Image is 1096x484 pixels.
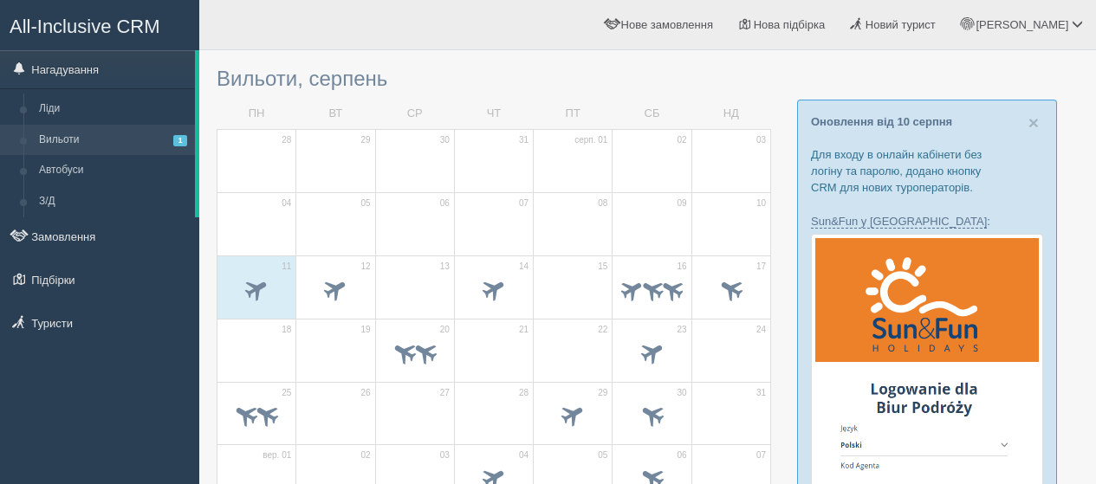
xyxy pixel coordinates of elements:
span: 30 [440,134,450,146]
span: Нове замовлення [621,18,713,31]
span: 19 [360,324,370,336]
td: СБ [613,99,691,129]
span: 23 [678,324,687,336]
span: 20 [440,324,450,336]
span: 04 [519,449,529,461]
span: 18 [282,324,291,336]
span: 22 [598,324,607,336]
td: ВТ [296,99,375,129]
span: 05 [598,449,607,461]
span: 30 [678,387,687,399]
span: 17 [756,261,766,273]
span: 25 [282,387,291,399]
span: 13 [440,261,450,273]
a: Автобуси [31,155,195,186]
span: × [1028,113,1039,132]
span: 05 [360,197,370,210]
span: 14 [519,261,529,273]
span: 29 [598,387,607,399]
button: Close [1028,113,1039,132]
span: серп. 01 [574,134,607,146]
a: All-Inclusive CRM [1,1,198,48]
a: Вильоти1 [31,125,195,156]
span: 31 [519,134,529,146]
a: Ліди [31,94,195,125]
span: 31 [756,387,766,399]
span: Новий турист [866,18,936,31]
td: ПН [217,99,296,129]
span: 26 [360,387,370,399]
span: 24 [756,324,766,336]
td: НД [691,99,770,129]
span: 08 [598,197,607,210]
span: 07 [519,197,529,210]
span: 02 [360,449,370,461]
td: ПТ [534,99,613,129]
a: З/Д [31,186,195,217]
span: [PERSON_NAME] [976,18,1068,31]
span: вер. 01 [263,449,291,461]
span: 03 [440,449,450,461]
td: ЧТ [454,99,533,129]
p: : [811,213,1043,229]
a: Sun&Fun у [GEOGRAPHIC_DATA] [811,215,987,229]
span: Нова підбірка [754,18,826,31]
span: 04 [282,197,291,210]
span: 1 [173,135,187,146]
span: 06 [678,449,687,461]
td: СР [375,99,454,129]
span: 11 [282,261,291,273]
span: 15 [598,261,607,273]
span: 06 [440,197,450,210]
span: 02 [678,134,687,146]
a: Оновлення від 10 серпня [811,115,952,128]
span: 21 [519,324,529,336]
span: 07 [756,449,766,461]
span: 28 [519,387,529,399]
span: 27 [440,387,450,399]
p: Для входу в онлайн кабінети без логіну та паролю, додано кнопку CRM для нових туроператорів. [811,146,1043,196]
span: 12 [360,261,370,273]
span: 16 [678,261,687,273]
span: 10 [756,197,766,210]
h3: Вильоти, серпень [217,68,771,90]
span: 03 [756,134,766,146]
span: 28 [282,134,291,146]
span: 09 [678,197,687,210]
span: All-Inclusive CRM [10,16,160,37]
span: 29 [360,134,370,146]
